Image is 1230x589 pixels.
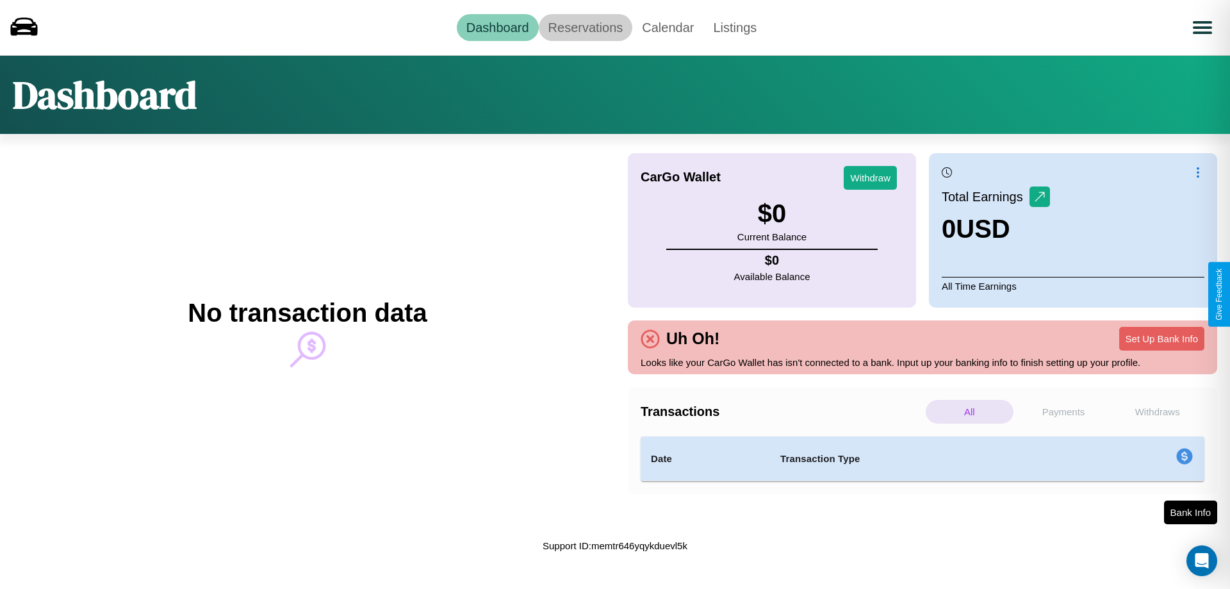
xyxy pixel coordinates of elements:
[1164,501,1217,524] button: Bank Info
[780,451,1071,467] h4: Transaction Type
[641,436,1204,481] table: simple table
[1020,400,1108,424] p: Payments
[641,404,922,419] h4: Transactions
[539,14,633,41] a: Reservations
[844,166,897,190] button: Withdraw
[734,268,810,285] p: Available Balance
[641,354,1204,371] p: Looks like your CarGo Wallet has isn't connected to a bank. Input up your banking info to finish ...
[457,14,539,41] a: Dashboard
[651,451,760,467] h4: Date
[942,185,1029,208] p: Total Earnings
[1119,327,1204,351] button: Set Up Bank Info
[1185,10,1220,46] button: Open menu
[13,69,197,121] h1: Dashboard
[942,215,1050,244] h3: 0 USD
[1113,400,1201,424] p: Withdraws
[734,253,810,268] h4: $ 0
[1215,269,1224,320] div: Give Feedback
[926,400,1013,424] p: All
[660,329,726,348] h4: Uh Oh!
[703,14,766,41] a: Listings
[737,199,807,228] h3: $ 0
[632,14,703,41] a: Calendar
[641,170,721,185] h4: CarGo Wallet
[543,537,687,554] p: Support ID: memtr646yqykduevl5k
[942,277,1204,295] p: All Time Earnings
[1186,545,1217,576] div: Open Intercom Messenger
[737,228,807,245] p: Current Balance
[188,299,427,328] h2: No transaction data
